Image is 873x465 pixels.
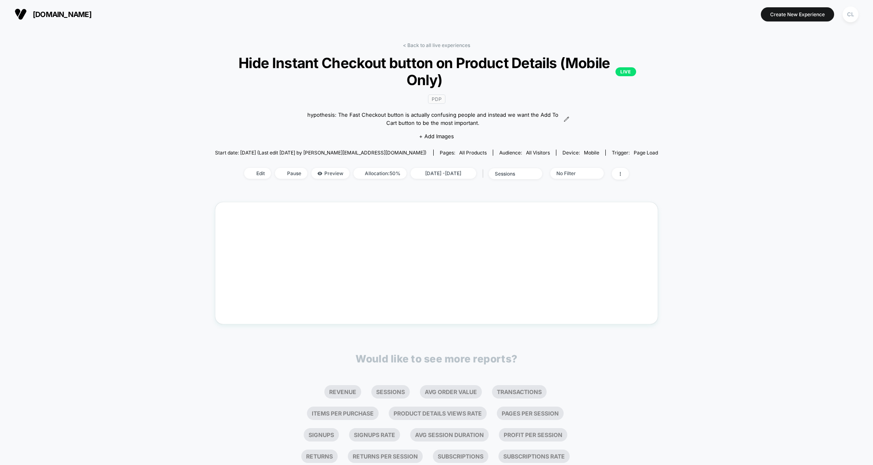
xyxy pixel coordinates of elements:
[33,10,92,19] span: [DOMAIN_NAME]
[556,170,589,176] div: No Filter
[459,150,487,156] span: all products
[15,8,27,20] img: Visually logo
[440,150,487,156] div: Pages:
[840,6,861,23] button: CL
[612,150,658,156] div: Trigger:
[403,42,470,48] a: < Back to all live experiences
[526,150,550,156] span: All Visitors
[419,133,454,139] span: + Add Images
[324,385,361,399] li: Revenue
[12,8,94,21] button: [DOMAIN_NAME]
[615,67,636,76] p: LIVE
[311,168,349,179] span: Preview
[237,54,636,88] span: Hide Instant Checkout button on Product Details (Mobile Only)
[433,450,488,463] li: Subscriptions
[301,450,338,463] li: Returns
[275,168,307,179] span: Pause
[307,407,379,420] li: Items Per Purchase
[499,428,567,441] li: Profit Per Session
[356,353,517,365] p: Would like to see more reports?
[371,385,410,399] li: Sessions
[411,168,476,179] span: [DATE] - [DATE]
[304,111,562,127] span: hypothesis: The Fast Checkout button is actually confusing people and instead we want the Add To ...
[843,6,858,22] div: CL
[499,150,550,156] div: Audience:
[215,150,426,156] span: Start date: [DATE] (Last edit [DATE] by [PERSON_NAME][EMAIL_ADDRESS][DOMAIN_NAME])
[498,450,570,463] li: Subscriptions Rate
[348,450,423,463] li: Returns Per Session
[497,407,564,420] li: Pages Per Session
[428,94,445,104] span: PDP
[495,171,527,177] div: sessions
[244,168,271,179] span: Edit
[353,168,407,179] span: Allocation: 50%
[634,150,658,156] span: Page Load
[389,407,487,420] li: Product Details Views Rate
[492,385,547,399] li: Transactions
[410,428,489,441] li: Avg Session Duration
[304,428,339,441] li: Signups
[349,428,400,441] li: Signups Rate
[420,385,482,399] li: Avg Order Value
[761,7,834,21] button: Create New Experience
[584,150,599,156] span: mobile
[556,150,605,156] span: Device:
[480,168,489,180] span: |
